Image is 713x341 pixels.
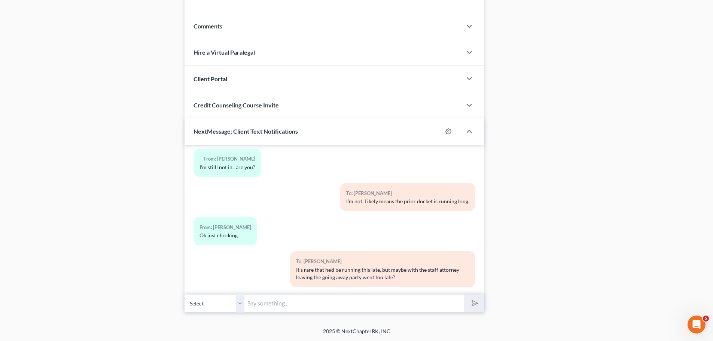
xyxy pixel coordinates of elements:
div: From: [PERSON_NAME] [199,155,255,163]
span: Comments [194,22,222,30]
div: 2025 © NextChapterBK, INC [143,328,570,341]
div: I'm not. Likely means the prior docket is running long. [346,198,469,205]
div: Ok just checking [199,232,251,239]
iframe: Intercom live chat [688,316,706,334]
span: 5 [703,316,709,322]
span: Hire a Virtual Paralegal [194,49,255,56]
input: Say something... [244,294,464,313]
span: Credit Counseling Course Invite [194,101,279,109]
div: To: [PERSON_NAME] [346,189,469,198]
span: NextMessage: Client Text Notifications [194,128,298,135]
div: I'm stilll not in.. are you? [199,164,255,171]
div: From: [PERSON_NAME] [199,223,251,232]
span: Client Portal [194,75,227,82]
div: To: [PERSON_NAME] [296,257,469,266]
div: It's rare that he'd be running this late, but maybe with the staff attorney leaving the going awa... [296,266,469,281]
